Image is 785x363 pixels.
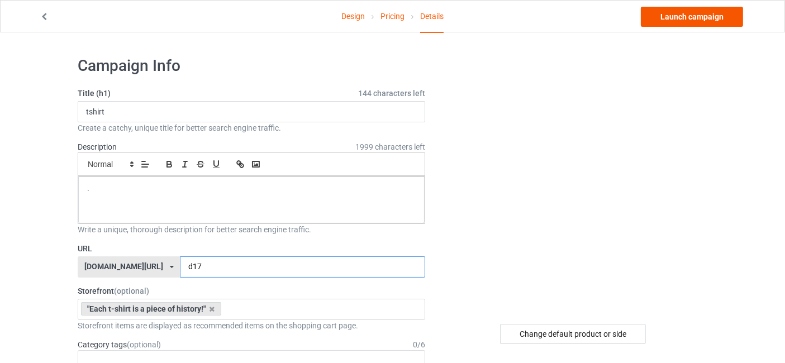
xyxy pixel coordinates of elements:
[78,56,425,76] h1: Campaign Info
[358,88,425,99] span: 144 characters left
[78,320,425,331] div: Storefront items are displayed as recommended items on the shopping cart page.
[380,1,405,32] a: Pricing
[355,141,425,152] span: 1999 characters left
[78,339,161,350] label: Category tags
[500,324,646,344] div: Change default product or side
[413,339,425,350] div: 0 / 6
[78,243,425,254] label: URL
[127,340,161,349] span: (optional)
[78,122,425,133] div: Create a catchy, unique title for better search engine traffic.
[78,285,425,297] label: Storefront
[641,7,743,27] a: Launch campaign
[114,286,149,295] span: (optional)
[78,142,117,151] label: Description
[341,1,365,32] a: Design
[87,184,416,194] p: .
[81,302,221,316] div: "Each t-shirt is a piece of history!"
[78,88,425,99] label: Title (h1)
[78,224,425,235] div: Write a unique, thorough description for better search engine traffic.
[420,1,444,33] div: Details
[84,262,163,270] div: [DOMAIN_NAME][URL]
